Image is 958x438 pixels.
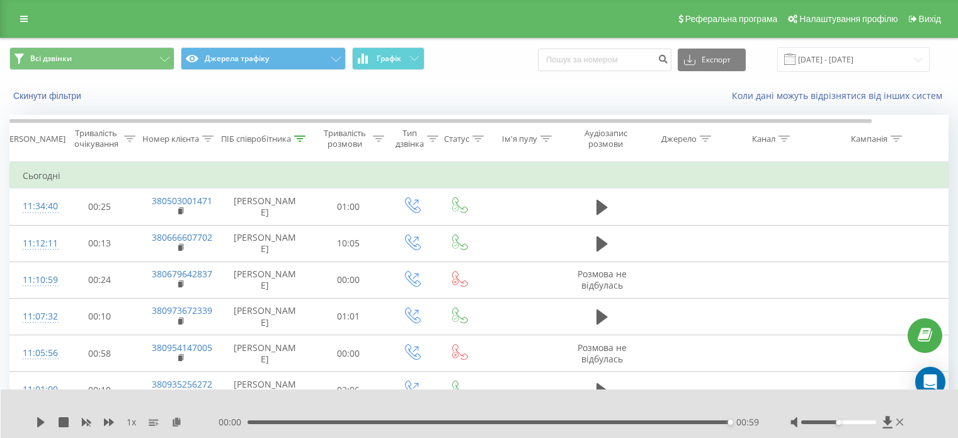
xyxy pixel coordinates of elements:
[377,54,401,63] span: Графік
[799,14,898,24] span: Налаштування профілю
[661,134,697,144] div: Джерело
[320,128,370,149] div: Тривалість розмови
[309,262,388,298] td: 00:00
[221,298,309,335] td: [PERSON_NAME]
[309,372,388,408] td: 02:06
[71,128,121,149] div: Тривалість очікування
[181,47,346,70] button: Джерела трафіку
[752,134,775,144] div: Канал
[221,134,291,144] div: ПІБ співробітника
[127,416,136,429] span: 1 x
[309,188,388,225] td: 01:00
[23,268,48,292] div: 11:10:59
[60,225,139,262] td: 00:13
[23,377,48,402] div: 11:01:00
[678,49,746,71] button: Експорт
[352,47,425,70] button: Графік
[578,268,627,291] span: Розмова не відбулась
[732,89,949,101] a: Коли дані можуть відрізнятися вiд інших систем
[152,231,212,243] a: 380666607702
[728,420,733,425] div: Accessibility label
[575,128,636,149] div: Аудіозапис розмови
[219,416,248,429] span: 00:00
[851,134,887,144] div: Кампанія
[736,416,759,429] span: 00:59
[152,342,212,354] a: 380954147005
[9,90,88,101] button: Скинути фільтри
[60,188,139,225] td: 00:25
[60,298,139,335] td: 00:10
[221,262,309,298] td: [PERSON_NAME]
[578,342,627,365] span: Розмова не відбулась
[538,49,671,71] input: Пошук за номером
[60,335,139,372] td: 00:58
[23,304,48,329] div: 11:07:32
[919,14,941,24] span: Вихід
[152,304,212,316] a: 380973672339
[685,14,778,24] span: Реферальна програма
[309,335,388,372] td: 00:00
[221,188,309,225] td: [PERSON_NAME]
[2,134,66,144] div: [PERSON_NAME]
[915,367,945,397] div: Open Intercom Messenger
[309,298,388,335] td: 01:01
[444,134,469,144] div: Статус
[221,225,309,262] td: [PERSON_NAME]
[396,128,424,149] div: Тип дзвінка
[152,268,212,280] a: 380679642837
[221,335,309,372] td: [PERSON_NAME]
[836,420,841,425] div: Accessibility label
[23,194,48,219] div: 11:34:40
[152,378,212,390] a: 380935256272
[60,372,139,408] td: 00:10
[23,231,48,256] div: 11:12:11
[309,225,388,262] td: 10:05
[9,47,174,70] button: Всі дзвінки
[60,262,139,298] td: 00:24
[221,372,309,408] td: [PERSON_NAME]
[152,195,212,207] a: 380503001471
[30,54,72,64] span: Всі дзвінки
[502,134,537,144] div: Ім'я пулу
[23,341,48,366] div: 11:05:56
[142,134,199,144] div: Номер клієнта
